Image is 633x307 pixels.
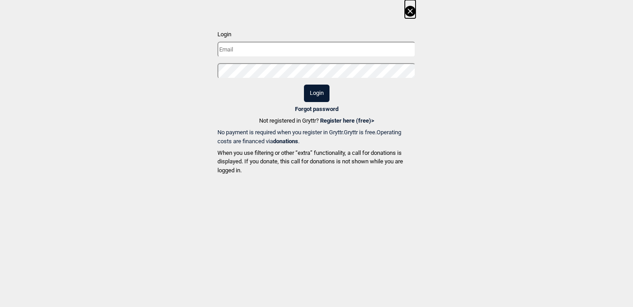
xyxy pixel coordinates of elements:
[273,138,298,145] b: donations
[320,117,374,124] a: Register here (free)>
[217,128,416,145] p: No payment is required when you register in Gryttr. Gryttr is free. Operating costs are financed ...
[217,149,416,175] p: When you use filtering or other “extra” functionality, a call for donations is displayed. If you ...
[304,85,330,102] button: Login
[217,30,416,39] p: Login
[217,128,416,145] a: No payment is required when you register in Gryttr.Gryttr is free.Operating costs are financed vi...
[295,106,338,112] a: Forgot password
[259,116,374,125] p: Not registered in Gryttr?
[217,42,416,57] input: Email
